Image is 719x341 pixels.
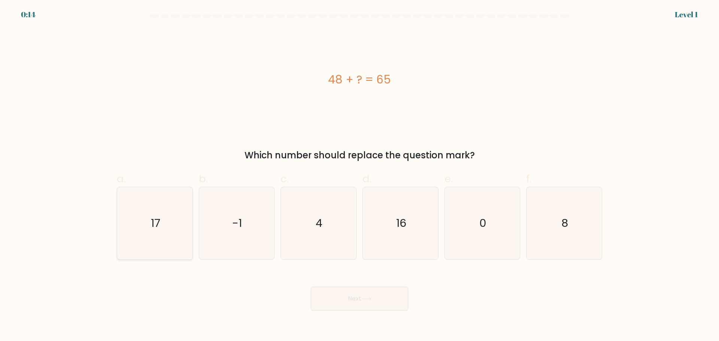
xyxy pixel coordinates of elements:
text: 17 [151,216,160,231]
span: b. [199,171,208,186]
span: a. [117,171,126,186]
text: 0 [479,216,486,231]
span: c. [280,171,289,186]
text: 8 [562,216,568,231]
span: f. [526,171,531,186]
text: -1 [233,216,242,231]
span: e. [445,171,453,186]
div: Level 1 [675,9,698,20]
div: 48 + ? = 65 [117,71,602,88]
button: Next [311,287,408,311]
div: 0:14 [21,9,36,20]
text: 16 [396,216,406,231]
div: Which number should replace the question mark? [121,149,598,162]
span: d. [362,171,371,186]
text: 4 [316,216,323,231]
